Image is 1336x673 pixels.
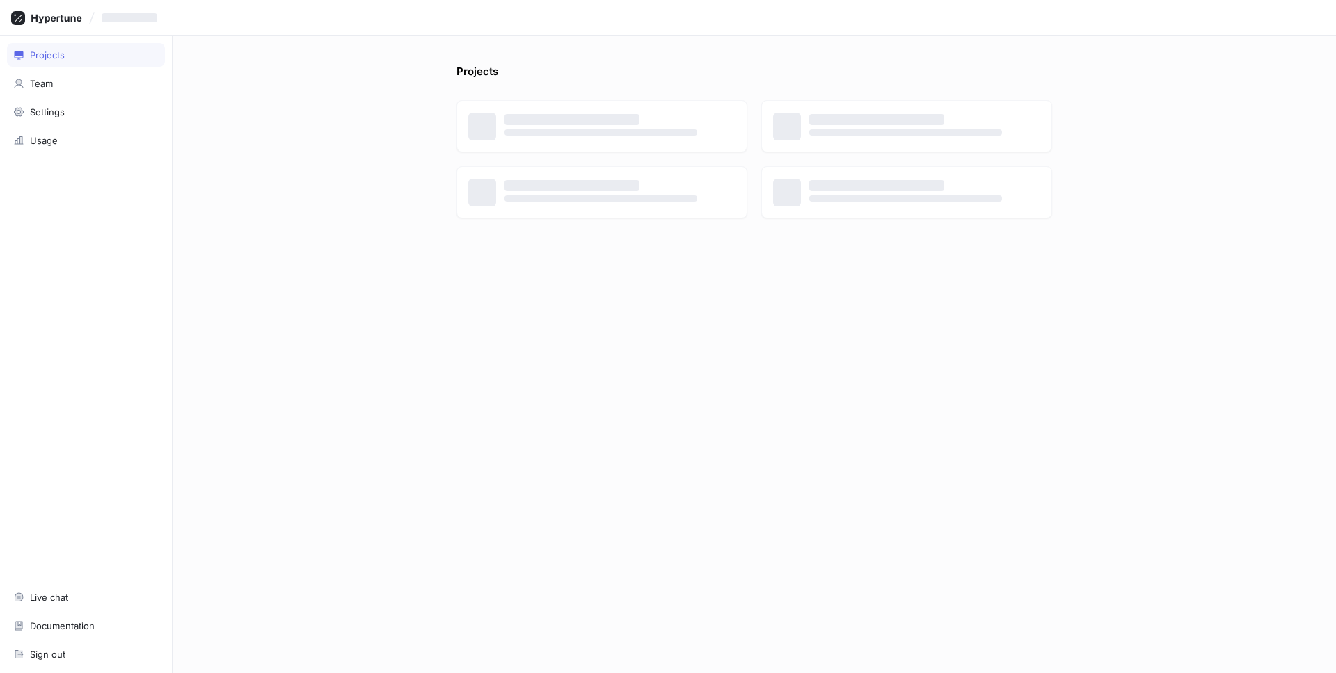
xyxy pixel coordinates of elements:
[102,13,157,22] span: ‌
[809,195,1002,202] span: ‌
[7,100,165,124] a: Settings
[456,64,498,86] p: Projects
[30,49,65,60] div: Projects
[7,43,165,67] a: Projects
[7,72,165,95] a: Team
[7,129,165,152] a: Usage
[30,78,53,89] div: Team
[504,129,697,136] span: ‌
[96,6,168,29] button: ‌
[30,135,58,146] div: Usage
[809,180,944,191] span: ‌
[809,129,1002,136] span: ‌
[7,614,165,638] a: Documentation
[30,649,65,660] div: Sign out
[30,592,68,603] div: Live chat
[809,114,944,125] span: ‌
[504,195,697,202] span: ‌
[30,106,65,117] div: Settings
[30,620,95,631] div: Documentation
[504,180,639,191] span: ‌
[504,114,639,125] span: ‌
